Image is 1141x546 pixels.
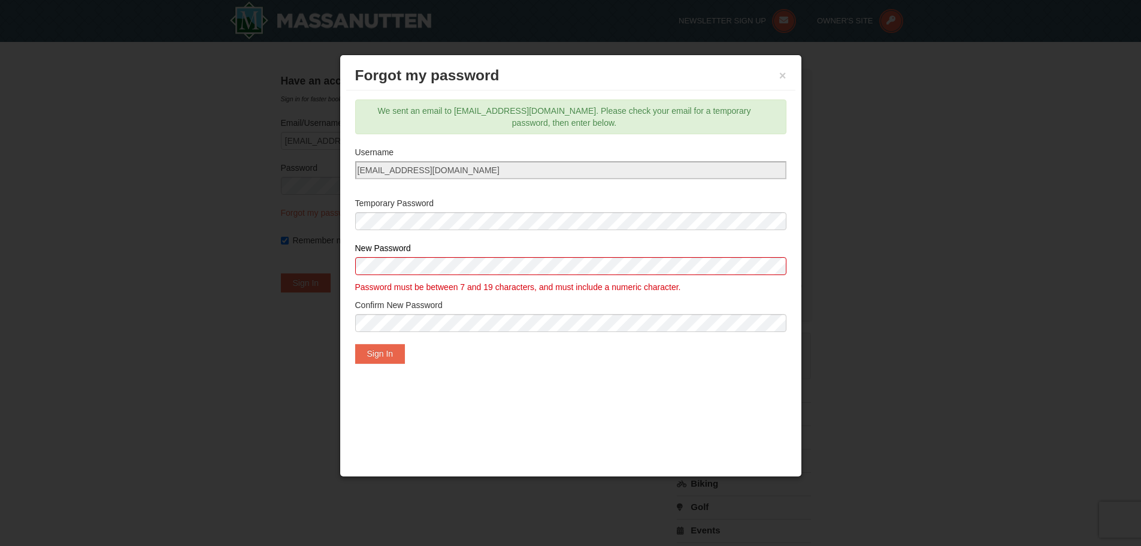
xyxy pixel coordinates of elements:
[355,299,786,311] label: Confirm New Password
[355,282,681,292] span: Password must be between 7 and 19 characters, and must include a numeric character.
[355,197,786,209] label: Temporary Password
[355,67,786,85] h3: Forgot my password
[355,99,786,134] div: We sent an email to [EMAIL_ADDRESS][DOMAIN_NAME]. Please check your email for a temporary passwor...
[355,146,786,158] label: Username
[355,242,786,254] label: New Password
[779,70,786,82] button: ×
[355,344,405,363] button: Sign In
[355,161,786,179] input: Email Address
